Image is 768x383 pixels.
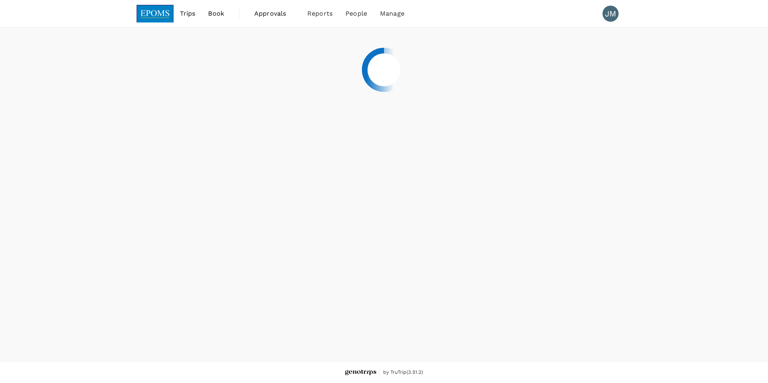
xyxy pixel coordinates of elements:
span: Manage [380,9,404,18]
span: Reports [307,9,333,18]
span: Book [208,9,224,18]
span: Approvals [254,9,294,18]
span: by TruTrip ( 3.51.2 ) [383,369,423,377]
img: Genotrips - EPOMS [345,370,376,376]
span: People [345,9,367,18]
img: EPOMS SDN BHD [137,5,174,22]
div: JM [603,6,619,22]
span: Trips [180,9,196,18]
